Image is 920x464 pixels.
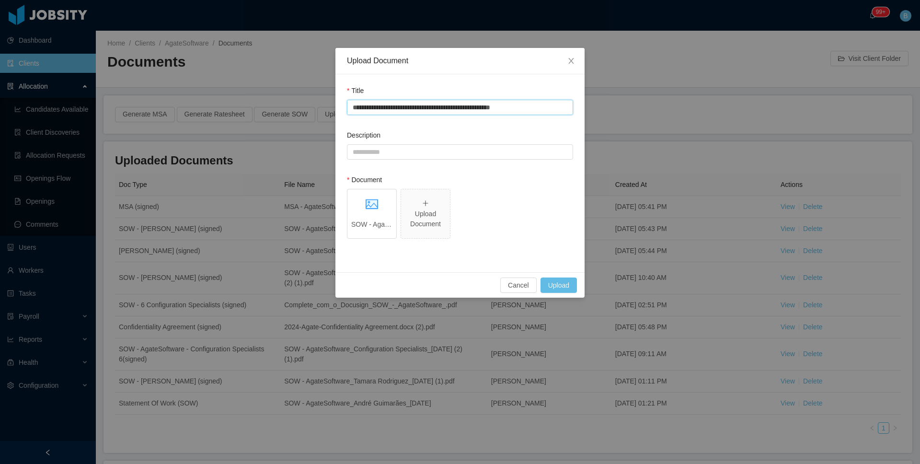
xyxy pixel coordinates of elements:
[567,57,575,65] i: icon: close
[347,131,380,139] label: Description
[347,176,382,184] label: Document
[422,200,429,207] i: icon: plus
[540,278,577,293] button: Upload
[401,189,450,238] span: icon: plusUpload Document
[347,56,573,66] div: Upload Document
[347,144,573,160] input: Description
[347,87,364,94] label: Title
[558,48,585,75] button: Close
[500,278,537,293] button: Cancel
[347,100,573,115] input: Title
[405,209,446,229] div: Upload Document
